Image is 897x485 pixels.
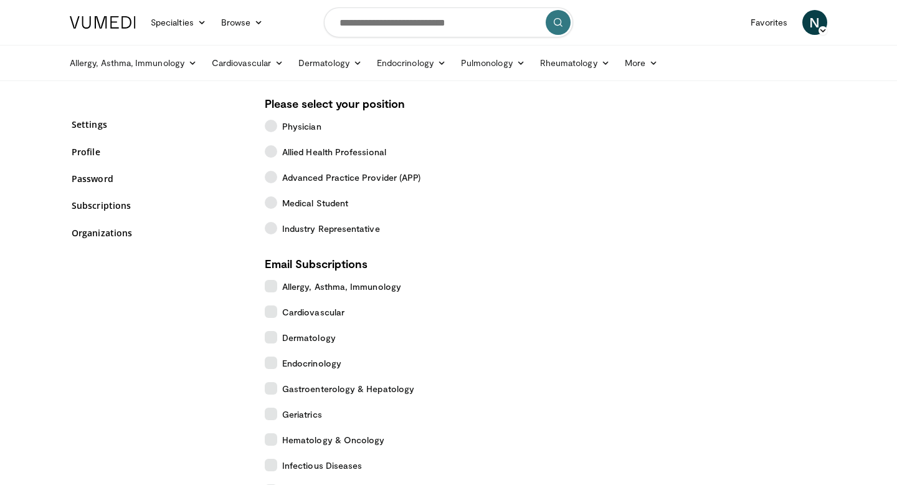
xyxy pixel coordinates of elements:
[282,331,336,344] span: Dermatology
[282,120,321,133] span: Physician
[802,10,827,35] a: N
[282,222,380,235] span: Industry Representative
[282,459,362,472] span: Infectious Diseases
[282,280,401,293] span: Allergy, Asthma, Immunology
[72,118,246,131] a: Settings
[72,172,246,185] a: Password
[62,50,204,75] a: Allergy, Asthma, Immunology
[282,433,384,446] span: Hematology & Oncology
[282,408,322,421] span: Geriatrics
[72,226,246,239] a: Organizations
[291,50,369,75] a: Dermatology
[214,10,271,35] a: Browse
[204,50,291,75] a: Cardiovascular
[282,171,420,184] span: Advanced Practice Provider (APP)
[533,50,617,75] a: Rheumatology
[282,382,414,395] span: Gastroenterology & Hepatology
[324,7,573,37] input: Search topics, interventions
[70,16,136,29] img: VuMedi Logo
[282,196,348,209] span: Medical Student
[72,145,246,158] a: Profile
[743,10,795,35] a: Favorites
[282,305,344,319] span: Cardiovascular
[617,50,665,75] a: More
[265,257,368,271] strong: Email Subscriptions
[282,145,386,158] span: Allied Health Professional
[282,357,341,370] span: Endocrinology
[265,97,405,110] strong: Please select your position
[72,199,246,212] a: Subscriptions
[143,10,214,35] a: Specialties
[453,50,533,75] a: Pulmonology
[369,50,453,75] a: Endocrinology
